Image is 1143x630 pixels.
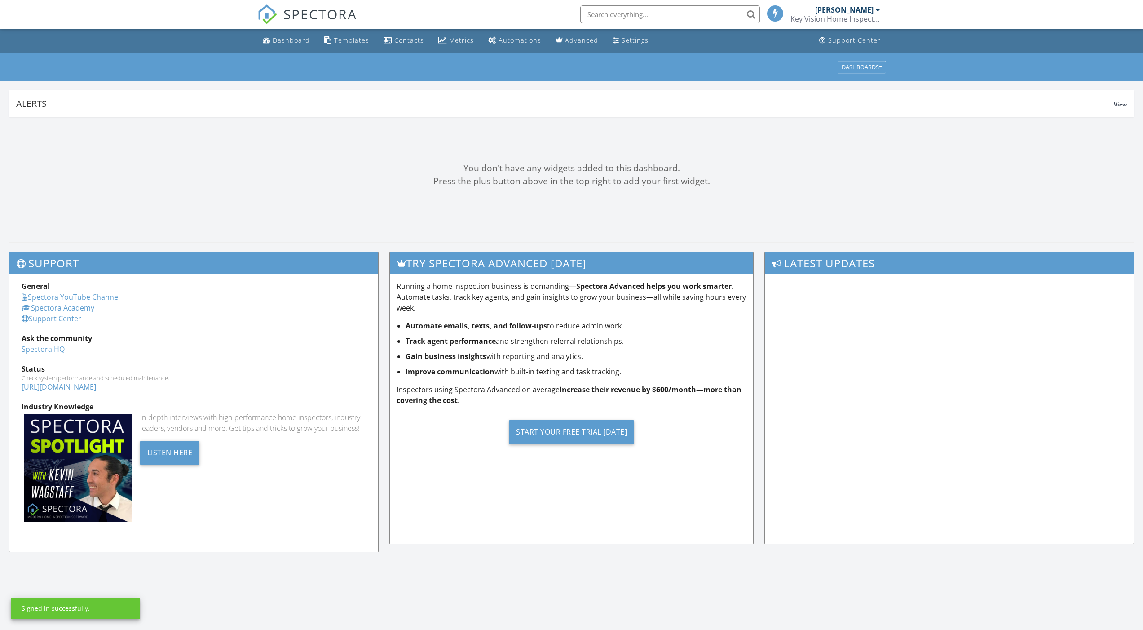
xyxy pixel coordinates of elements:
[259,32,313,49] a: Dashboard
[609,32,652,49] a: Settings
[790,14,880,23] div: Key Vision Home Inspections, LLC
[22,604,90,613] div: Signed in successfully.
[390,252,753,274] h3: Try spectora advanced [DATE]
[499,36,541,44] div: Automations
[397,281,746,313] p: Running a home inspection business is demanding— . Automate tasks, track key agents, and gain ins...
[406,351,486,361] strong: Gain business insights
[22,374,366,382] div: Check system performance and scheduled maintenance.
[397,385,741,405] strong: increase their revenue by $600/month—more than covering the cost
[140,441,200,465] div: Listen Here
[9,252,378,274] h3: Support
[838,61,886,73] button: Dashboards
[22,333,366,344] div: Ask the community
[22,382,96,392] a: [URL][DOMAIN_NAME]
[509,420,634,444] div: Start Your Free Trial [DATE]
[842,64,882,70] div: Dashboards
[394,36,424,44] div: Contacts
[406,351,746,362] li: with reporting and analytics.
[24,414,132,522] img: Spectoraspolightmain
[765,252,1134,274] h3: Latest Updates
[816,32,884,49] a: Support Center
[22,401,366,412] div: Industry Knowledge
[449,36,474,44] div: Metrics
[435,32,477,49] a: Metrics
[397,413,746,451] a: Start Your Free Trial [DATE]
[406,321,547,331] strong: Automate emails, texts, and follow-ups
[283,4,357,23] span: SPECTORA
[140,447,200,457] a: Listen Here
[334,36,369,44] div: Templates
[565,36,598,44] div: Advanced
[815,5,874,14] div: [PERSON_NAME]
[9,175,1134,188] div: Press the plus button above in the top right to add your first widget.
[22,344,65,354] a: Spectora HQ
[380,32,428,49] a: Contacts
[406,366,746,377] li: with built-in texting and task tracking.
[406,336,746,346] li: and strengthen referral relationships.
[828,36,881,44] div: Support Center
[16,98,1114,110] div: Alerts
[22,281,50,291] strong: General
[580,5,760,23] input: Search everything...
[406,320,746,331] li: to reduce admin work.
[9,162,1134,175] div: You don't have any widgets added to this dashboard.
[140,412,366,434] div: In-depth interviews with high-performance home inspectors, industry leaders, vendors and more. Ge...
[22,303,94,313] a: Spectora Academy
[257,4,277,24] img: The Best Home Inspection Software - Spectora
[22,314,81,324] a: Support Center
[576,281,732,291] strong: Spectora Advanced helps you work smarter
[406,367,494,377] strong: Improve communication
[273,36,310,44] div: Dashboard
[257,12,357,31] a: SPECTORA
[622,36,649,44] div: Settings
[552,32,602,49] a: Advanced
[22,364,366,374] div: Status
[1114,101,1127,108] span: View
[321,32,373,49] a: Templates
[22,292,120,302] a: Spectora YouTube Channel
[485,32,545,49] a: Automations (Basic)
[397,384,746,406] p: Inspectors using Spectora Advanced on average .
[406,336,496,346] strong: Track agent performance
